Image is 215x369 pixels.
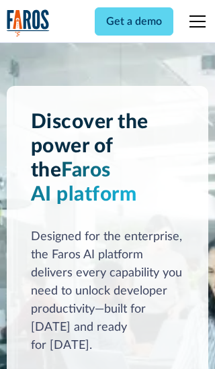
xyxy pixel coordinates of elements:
a: home [7,9,50,37]
img: Logo of the analytics and reporting company Faros. [7,9,50,37]
span: Faros AI platform [31,160,137,205]
h1: Discover the power of the [31,110,185,207]
a: Get a demo [95,7,173,36]
div: menu [181,5,208,38]
div: Designed for the enterprise, the Faros AI platform delivers every capability you need to unlock d... [31,228,185,355]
